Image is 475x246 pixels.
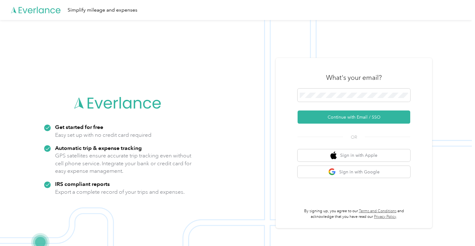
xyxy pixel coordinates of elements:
[298,208,410,219] p: By signing up, you agree to our and acknowledge that you have read our .
[326,73,382,82] h3: What's your email?
[359,209,396,213] a: Terms and Conditions
[68,6,137,14] div: Simplify mileage and expenses
[55,188,185,196] p: Export a complete record of your trips and expenses.
[55,145,142,151] strong: Automatic trip & expense tracking
[55,181,110,187] strong: IRS compliant reports
[343,134,365,141] span: OR
[374,214,396,219] a: Privacy Policy
[55,131,151,139] p: Easy set up with no credit card required
[55,124,103,130] strong: Get started for free
[330,151,337,159] img: apple logo
[298,149,410,161] button: apple logoSign in with Apple
[328,168,336,176] img: google logo
[298,110,410,124] button: Continue with Email / SSO
[298,166,410,178] button: google logoSign in with Google
[55,152,192,175] p: GPS satellites ensure accurate trip tracking even without cell phone service. Integrate your bank...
